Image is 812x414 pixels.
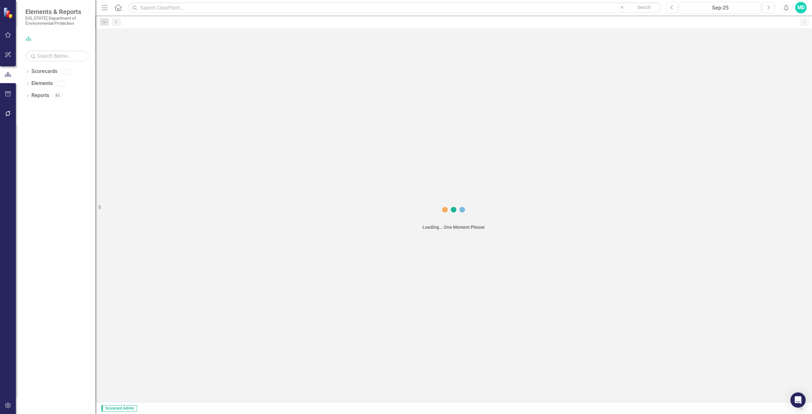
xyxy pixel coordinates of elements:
[25,16,89,26] small: [US_STATE] Department of Environmental Protection
[682,4,759,12] div: Sep-25
[101,405,137,411] span: Scorecard Admin
[422,224,485,230] div: Loading... One Moment Please
[3,7,14,18] img: ClearPoint Strategy
[795,2,807,13] button: MD
[25,50,89,62] input: Search Below...
[31,92,49,99] a: Reports
[680,2,761,13] button: Sep-25
[31,68,57,75] a: Scorecards
[52,93,62,98] div: 45
[628,3,660,12] button: Search
[790,392,806,408] div: Open Intercom Messenger
[128,2,661,13] input: Search ClearPoint...
[31,80,53,87] a: Elements
[25,8,89,16] span: Elements & Reports
[637,5,651,10] span: Search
